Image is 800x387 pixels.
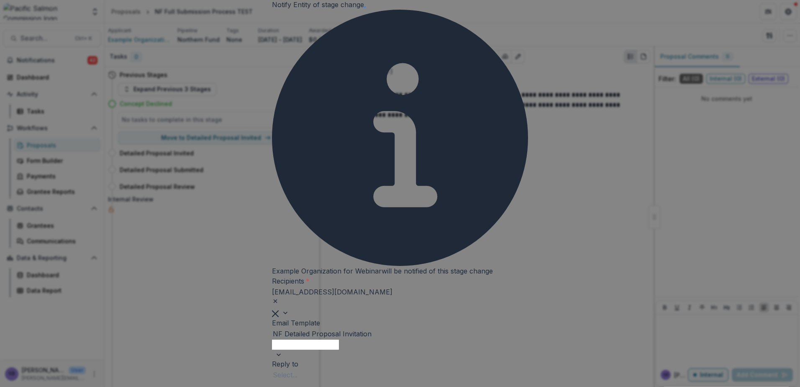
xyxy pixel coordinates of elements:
label: Reply to [272,360,298,368]
label: Notify Entity of stage change [272,0,364,9]
div: NF Detailed Proposal Invitation [273,329,527,339]
span: [EMAIL_ADDRESS][DOMAIN_NAME] [272,288,392,296]
label: Email Template [272,319,320,327]
div: Select... [273,370,527,380]
div: Example Organization for Webinar will be notified of this stage change [272,10,528,276]
label: Recipients [272,277,310,285]
div: Remove sbendt.psc@gmail.com [272,297,392,307]
div: Clear selected options [272,308,279,318]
